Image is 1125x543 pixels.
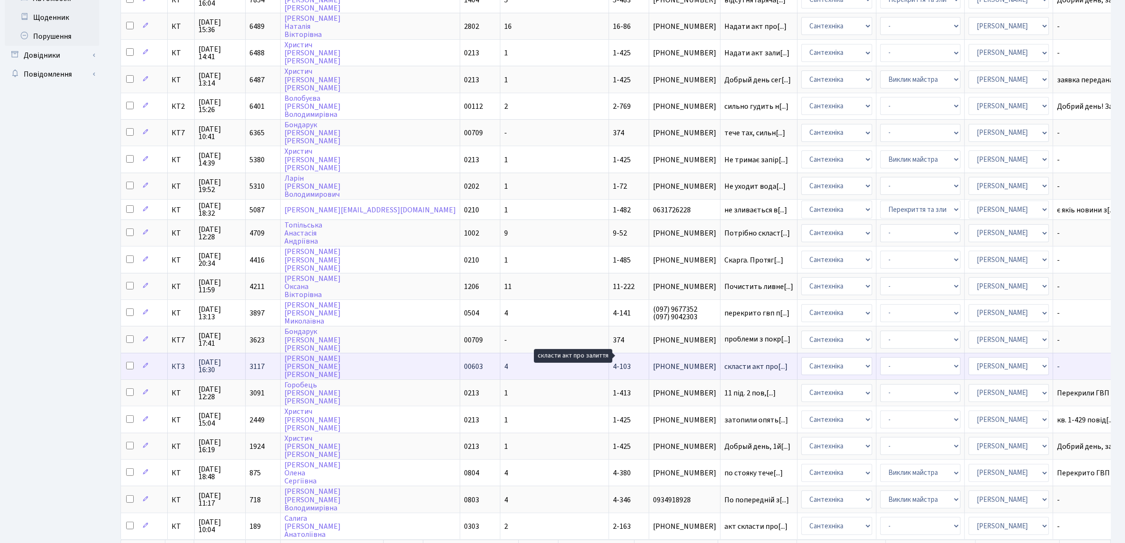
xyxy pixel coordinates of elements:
[613,308,631,318] span: 4-141
[653,256,716,264] span: [PHONE_NUMBER]
[504,441,508,452] span: 1
[613,75,631,85] span: 1-425
[504,415,508,425] span: 1
[198,18,241,34] span: [DATE] 15:36
[198,332,241,347] span: [DATE] 17:41
[464,75,479,85] span: 0213
[249,255,265,265] span: 4416
[613,48,631,58] span: 1-425
[653,283,716,290] span: [PHONE_NUMBER]
[653,76,716,84] span: [PHONE_NUMBER]
[1057,415,1116,425] span: кв. 1-429 повід[...]
[1057,205,1116,215] span: є якіь новини з[...]
[653,23,716,30] span: [PHONE_NUMBER]
[172,76,190,84] span: КТ
[284,147,341,173] a: Христич[PERSON_NAME][PERSON_NAME]
[653,363,716,370] span: [PHONE_NUMBER]
[653,229,716,237] span: [PHONE_NUMBER]
[284,513,341,540] a: Салига[PERSON_NAME]Анатоліївна
[724,48,790,58] span: Надати акт зали[...]
[198,45,241,61] span: [DATE] 14:41
[1057,229,1125,237] span: -
[249,441,265,452] span: 1924
[504,228,508,238] span: 9
[613,468,631,478] span: 4-380
[613,415,631,425] span: 1-425
[613,335,624,345] span: 374
[464,281,479,292] span: 1206
[724,101,789,112] span: сильно гудить н[...]
[613,388,631,398] span: 1-413
[198,152,241,167] span: [DATE] 14:39
[198,465,241,481] span: [DATE] 18:48
[613,255,631,265] span: 1-485
[198,518,241,534] span: [DATE] 10:04
[5,46,99,65] a: Довідники
[1057,309,1125,317] span: -
[198,385,241,401] span: [DATE] 12:28
[653,206,716,214] span: 0631726228
[172,156,190,164] span: КТ
[464,101,483,112] span: 00112
[613,228,627,238] span: 9-52
[724,308,790,318] span: перекрито гвп п[...]
[249,155,265,165] span: 5380
[198,412,241,427] span: [DATE] 15:04
[1057,468,1125,478] span: Перекрито ГВП ч[...]
[724,75,791,85] span: Добрый день сег[...]
[284,327,341,353] a: Бондарук[PERSON_NAME][PERSON_NAME]
[1057,388,1125,398] span: Перекрили ГВП п[...]
[504,155,508,165] span: 1
[249,21,265,32] span: 6489
[284,67,341,93] a: Христич[PERSON_NAME][PERSON_NAME]
[249,101,265,112] span: 6401
[653,336,716,344] span: [PHONE_NUMBER]
[1057,23,1125,30] span: -
[504,128,507,138] span: -
[464,521,479,532] span: 0303
[1057,256,1125,264] span: -
[249,281,265,292] span: 4211
[284,173,341,200] a: Ларін[PERSON_NAME]Володимирович
[464,128,483,138] span: 00709
[249,181,265,192] span: 5310
[284,40,341,66] a: Христич[PERSON_NAME][PERSON_NAME]
[249,361,265,372] span: 3117
[1057,75,1123,85] span: заявка передана[...]
[284,433,341,460] a: Христич[PERSON_NAME][PERSON_NAME]
[172,496,190,504] span: КТ
[724,388,776,398] span: 11 під. 2 пов,[...]
[1057,496,1125,504] span: -
[724,334,790,344] span: проблеми з покр[...]
[249,48,265,58] span: 6488
[284,460,341,486] a: [PERSON_NAME]ОленаСергіївна
[1057,441,1122,452] span: Добрий день, за[...]
[504,255,508,265] span: 1
[284,407,341,433] a: Христич[PERSON_NAME][PERSON_NAME]
[1057,336,1125,344] span: -
[172,206,190,214] span: КТ
[1057,156,1125,164] span: -
[464,441,479,452] span: 0213
[504,335,507,345] span: -
[504,308,508,318] span: 4
[724,228,790,238] span: Потрібно скласт[...]
[172,336,190,344] span: КТ7
[653,443,716,450] span: [PHONE_NUMBER]
[653,49,716,57] span: [PHONE_NUMBER]
[284,120,341,146] a: Бондарук[PERSON_NAME][PERSON_NAME]
[172,49,190,57] span: КТ
[653,469,716,477] span: [PHONE_NUMBER]
[464,181,479,192] span: 0202
[613,181,627,192] span: 1-72
[5,8,99,27] a: Щоденник
[198,306,241,321] span: [DATE] 13:13
[1057,363,1125,370] span: -
[504,21,512,32] span: 16
[5,65,99,84] a: Повідомлення
[464,468,479,478] span: 0804
[1057,523,1125,530] span: -
[284,380,341,406] a: Горобець[PERSON_NAME][PERSON_NAME]
[724,441,790,452] span: Добрый день, 1й[...]
[5,27,99,46] a: Порушення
